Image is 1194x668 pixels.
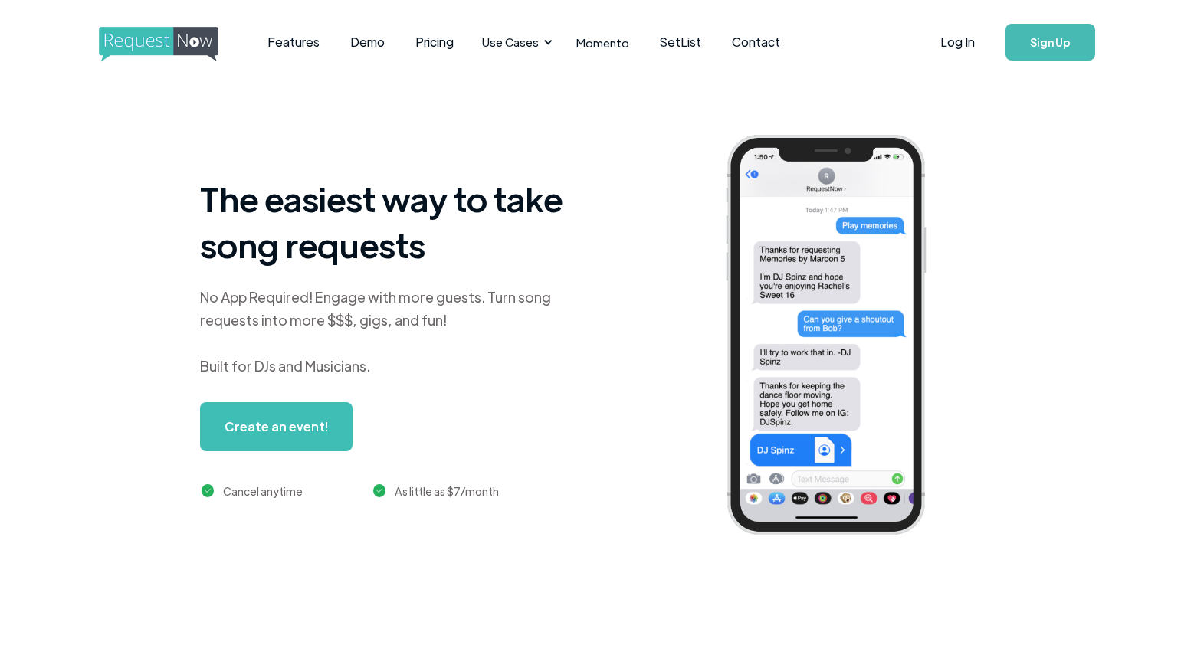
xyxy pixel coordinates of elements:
a: Demo [335,18,400,66]
div: Use Cases [482,34,539,51]
div: Use Cases [473,18,557,66]
a: SetList [645,18,717,66]
a: Momento [561,20,645,65]
a: Contact [717,18,795,66]
div: As little as $7/month [395,482,499,500]
a: Sign Up [1005,24,1095,61]
a: Log In [925,15,990,69]
img: iphone screenshot [708,124,967,551]
div: No App Required! Engage with more guests. Turn song requests into more $$$, gigs, and fun! Built ... [200,286,583,378]
a: Features [252,18,335,66]
img: requestnow logo [99,27,247,62]
a: home [99,27,214,57]
div: Cancel anytime [223,482,303,500]
a: Pricing [400,18,469,66]
h1: The easiest way to take song requests [200,175,583,267]
img: green checkmark [373,484,386,497]
a: Create an event! [200,402,353,451]
img: green checkmark [202,484,215,497]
